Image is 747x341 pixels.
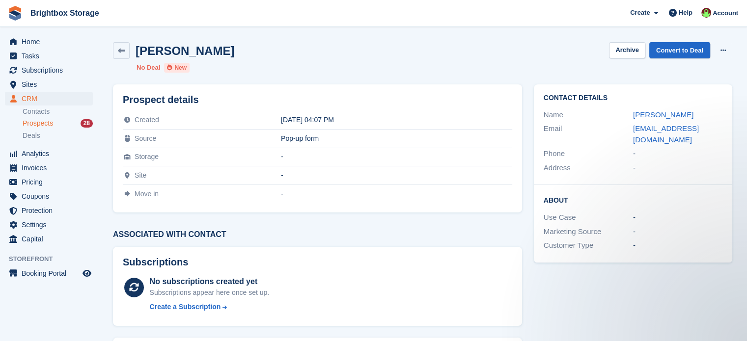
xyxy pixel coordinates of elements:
h2: Contact Details [544,94,722,102]
div: Pop-up form [281,134,512,142]
a: menu [5,232,93,246]
span: Deals [23,131,40,140]
div: Name [544,109,633,121]
span: Coupons [22,189,81,203]
div: - [633,240,722,251]
div: - [633,148,722,159]
div: Subscriptions appear here once set up. [150,288,270,298]
a: menu [5,92,93,105]
a: Create a Subscription [150,302,270,312]
a: [EMAIL_ADDRESS][DOMAIN_NAME] [633,124,699,144]
a: Convert to Deal [649,42,710,58]
img: stora-icon-8386f47178a22dfd0bd8f6a31ec36ba5ce8667c1dd55bd0f319d3a0aa187defe.svg [8,6,23,21]
div: - [281,153,512,160]
li: New [164,63,190,73]
span: Storefront [9,254,98,264]
img: Marlena [701,8,711,18]
span: Storage [135,153,159,160]
span: Move in [135,190,159,198]
div: 28 [81,119,93,128]
div: Email [544,123,633,145]
a: menu [5,161,93,175]
div: Create a Subscription [150,302,221,312]
div: Use Case [544,212,633,223]
span: Subscriptions [22,63,81,77]
a: Deals [23,131,93,141]
div: - [633,226,722,237]
a: Prospects 28 [23,118,93,129]
h2: [PERSON_NAME] [136,44,234,57]
a: menu [5,218,93,232]
div: - [281,171,512,179]
h2: Prospect details [123,94,512,105]
div: Phone [544,148,633,159]
a: menu [5,175,93,189]
a: menu [5,266,93,280]
span: Home [22,35,81,49]
h2: Subscriptions [123,257,512,268]
span: Booking Portal [22,266,81,280]
h3: Associated with contact [113,230,522,239]
div: Customer Type [544,240,633,251]
span: Sites [22,78,81,91]
div: [DATE] 04:07 PM [281,116,512,124]
span: Protection [22,204,81,217]
a: menu [5,63,93,77]
a: menu [5,147,93,160]
span: Source [135,134,156,142]
h2: About [544,195,722,205]
a: Preview store [81,267,93,279]
a: menu [5,35,93,49]
div: Address [544,162,633,174]
button: Archive [609,42,645,58]
span: Tasks [22,49,81,63]
div: Marketing Source [544,226,633,237]
span: Invoices [22,161,81,175]
a: menu [5,189,93,203]
span: CRM [22,92,81,105]
span: Settings [22,218,81,232]
div: - [633,212,722,223]
span: Create [630,8,650,18]
a: menu [5,204,93,217]
span: Capital [22,232,81,246]
span: Pricing [22,175,81,189]
span: Analytics [22,147,81,160]
div: - [633,162,722,174]
a: menu [5,78,93,91]
div: - [281,190,512,198]
a: Brightbox Storage [27,5,103,21]
span: Help [679,8,692,18]
li: No Deal [137,63,160,73]
span: Created [135,116,159,124]
a: Contacts [23,107,93,116]
a: [PERSON_NAME] [633,110,693,119]
span: Prospects [23,119,53,128]
div: No subscriptions created yet [150,276,270,288]
span: Site [135,171,146,179]
span: Account [713,8,738,18]
a: menu [5,49,93,63]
